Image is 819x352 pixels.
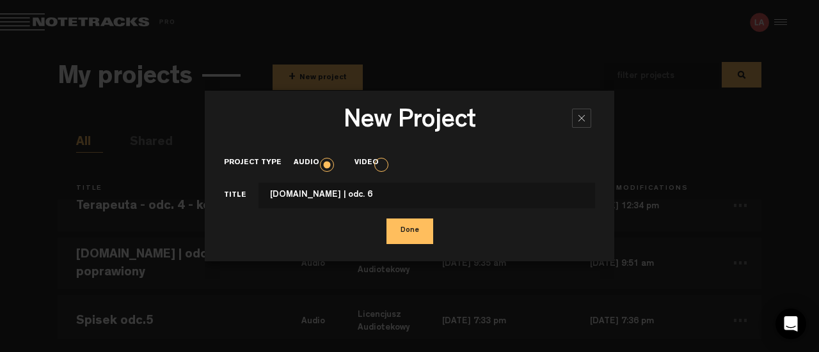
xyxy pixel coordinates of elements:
label: Audio [294,158,331,169]
input: This field cannot contain only space(s) [258,183,595,208]
label: Title [224,190,258,205]
button: Done [386,218,433,244]
h3: New Project [224,108,595,140]
label: Project type [224,158,294,169]
label: Video [354,158,391,169]
div: Open Intercom Messenger [775,309,806,339]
